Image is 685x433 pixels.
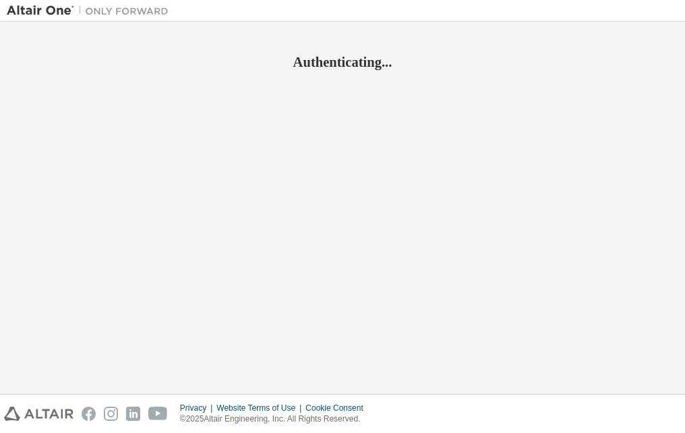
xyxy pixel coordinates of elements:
img: facebook.svg [82,407,96,421]
div: Privacy [180,403,216,413]
img: youtube.svg [148,407,168,421]
img: Altair One [7,4,175,18]
img: altair_logo.svg [4,407,73,421]
img: linkedin.svg [126,407,140,421]
div: Website Terms of Use [216,403,305,413]
div: Cookie Consent [305,403,371,413]
p: © 2025 Altair Engineering, Inc. All Rights Reserved. [180,413,371,425]
h2: Authenticating... [7,53,678,71]
img: instagram.svg [104,407,118,421]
